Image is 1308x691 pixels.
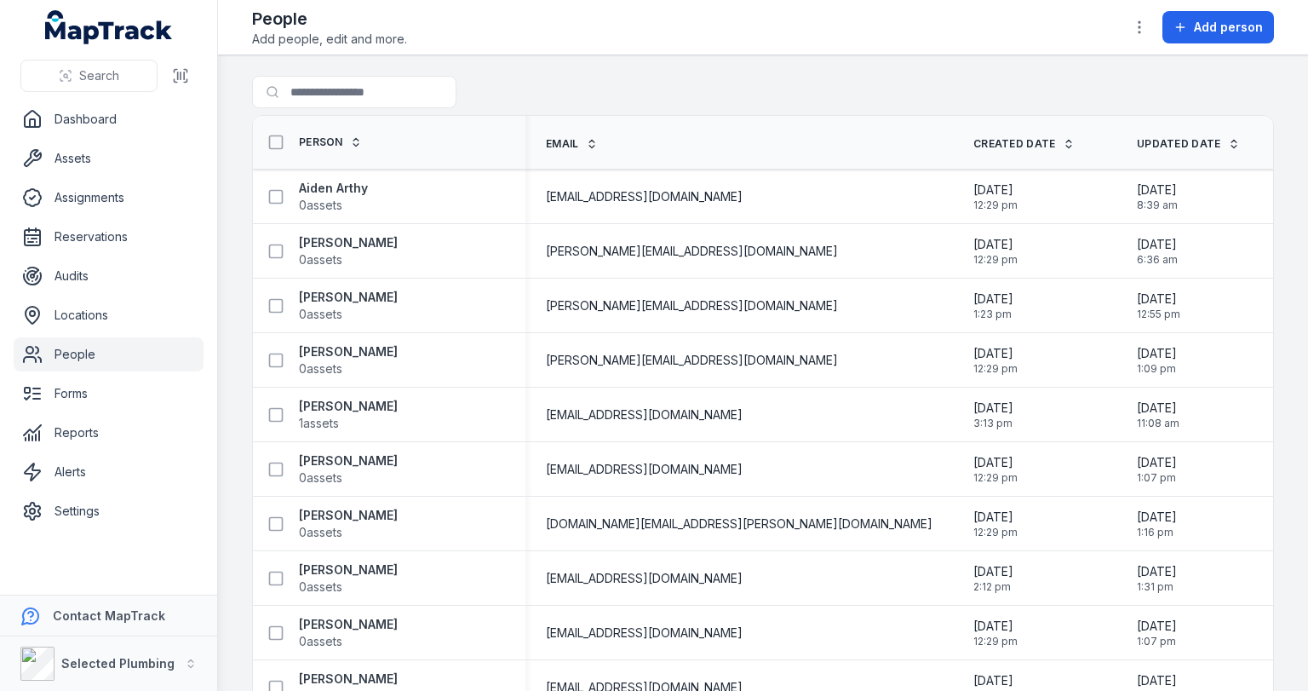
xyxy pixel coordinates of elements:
[546,188,743,205] span: [EMAIL_ADDRESS][DOMAIN_NAME]
[973,362,1018,376] span: 12:29 pm
[973,137,1075,151] a: Created Date
[1162,11,1274,43] button: Add person
[1137,635,1177,648] span: 1:07 pm
[1137,618,1177,635] span: [DATE]
[53,608,165,623] strong: Contact MapTrack
[299,234,398,268] a: [PERSON_NAME]0assets
[546,352,838,369] span: [PERSON_NAME][EMAIL_ADDRESS][DOMAIN_NAME]
[14,102,204,136] a: Dashboard
[299,398,398,432] a: [PERSON_NAME]1assets
[1137,509,1177,539] time: 8/11/2025, 1:16:06 PM
[299,343,398,377] a: [PERSON_NAME]0assets
[299,452,398,487] a: [PERSON_NAME]0assets
[973,400,1013,417] span: [DATE]
[1137,454,1177,471] span: [DATE]
[1137,236,1178,253] span: [DATE]
[1137,362,1177,376] span: 1:09 pm
[299,507,398,541] a: [PERSON_NAME]0assets
[973,137,1056,151] span: Created Date
[1137,181,1178,212] time: 8/18/2025, 8:39:46 AM
[299,343,398,360] strong: [PERSON_NAME]
[973,291,1013,308] span: [DATE]
[546,515,932,533] span: [DOMAIN_NAME][EMAIL_ADDRESS][PERSON_NAME][DOMAIN_NAME]
[973,563,1013,594] time: 5/14/2025, 2:12:32 PM
[1137,417,1179,430] span: 11:08 am
[299,561,398,579] strong: [PERSON_NAME]
[299,135,362,149] a: Person
[299,234,398,251] strong: [PERSON_NAME]
[299,398,398,415] strong: [PERSON_NAME]
[973,181,1018,212] time: 1/14/2025, 12:29:42 PM
[45,10,173,44] a: MapTrack
[1137,580,1177,594] span: 1:31 pm
[546,137,579,151] span: Email
[973,308,1013,321] span: 1:23 pm
[14,337,204,371] a: People
[1137,181,1178,199] span: [DATE]
[252,7,407,31] h2: People
[973,471,1018,485] span: 12:29 pm
[1137,199,1178,212] span: 8:39 am
[299,289,398,323] a: [PERSON_NAME]0assets
[973,236,1018,253] span: [DATE]
[14,377,204,411] a: Forms
[299,251,342,268] span: 0 assets
[20,60,158,92] button: Search
[299,360,342,377] span: 0 assets
[1137,308,1180,321] span: 12:55 pm
[973,253,1018,267] span: 12:29 pm
[14,141,204,176] a: Assets
[299,180,368,197] strong: Aiden Arthy
[1137,400,1179,417] span: [DATE]
[973,526,1018,539] span: 12:29 pm
[299,135,343,149] span: Person
[973,417,1013,430] span: 3:13 pm
[1194,19,1263,36] span: Add person
[973,454,1018,471] span: [DATE]
[79,67,119,84] span: Search
[973,236,1018,267] time: 1/14/2025, 12:29:42 PM
[973,400,1013,430] time: 2/28/2025, 3:13:20 PM
[973,672,1018,689] span: [DATE]
[973,345,1018,362] span: [DATE]
[299,561,398,596] a: [PERSON_NAME]0assets
[299,633,342,650] span: 0 assets
[299,616,398,633] strong: [PERSON_NAME]
[973,618,1018,648] time: 1/14/2025, 12:29:42 PM
[1137,509,1177,526] span: [DATE]
[299,306,342,323] span: 0 assets
[973,509,1018,539] time: 1/14/2025, 12:29:42 PM
[61,656,175,671] strong: Selected Plumbing
[299,452,398,469] strong: [PERSON_NAME]
[1137,137,1221,151] span: Updated Date
[546,625,743,642] span: [EMAIL_ADDRESS][DOMAIN_NAME]
[299,507,398,524] strong: [PERSON_NAME]
[546,406,743,423] span: [EMAIL_ADDRESS][DOMAIN_NAME]
[1137,236,1178,267] time: 8/15/2025, 6:36:29 AM
[1137,471,1177,485] span: 1:07 pm
[1137,253,1178,267] span: 6:36 am
[14,416,204,450] a: Reports
[299,197,342,214] span: 0 assets
[14,455,204,489] a: Alerts
[973,618,1018,635] span: [DATE]
[14,259,204,293] a: Audits
[546,137,598,151] a: Email
[1137,454,1177,485] time: 8/11/2025, 1:07:47 PM
[973,199,1018,212] span: 12:29 pm
[546,297,838,314] span: [PERSON_NAME][EMAIL_ADDRESS][DOMAIN_NAME]
[1137,563,1177,580] span: [DATE]
[1137,345,1177,376] time: 8/18/2025, 1:09:45 PM
[973,635,1018,648] span: 12:29 pm
[1137,345,1177,362] span: [DATE]
[14,181,204,215] a: Assignments
[973,291,1013,321] time: 2/13/2025, 1:23:00 PM
[546,570,743,587] span: [EMAIL_ADDRESS][DOMAIN_NAME]
[1137,291,1180,321] time: 8/18/2025, 12:55:35 PM
[1137,137,1240,151] a: Updated Date
[299,524,342,541] span: 0 assets
[14,494,204,528] a: Settings
[299,671,398,688] strong: [PERSON_NAME]
[973,454,1018,485] time: 1/14/2025, 12:29:42 PM
[252,31,407,48] span: Add people, edit and more.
